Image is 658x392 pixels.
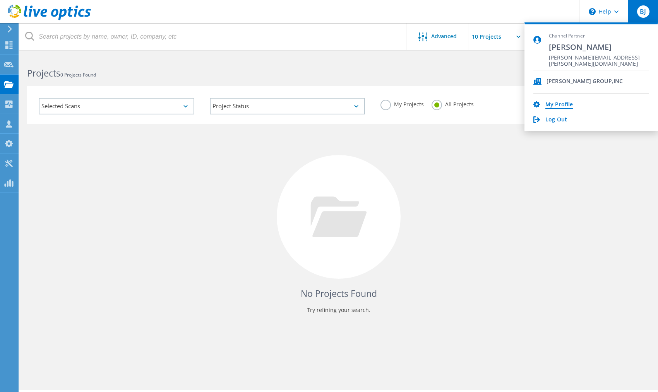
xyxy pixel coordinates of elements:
[35,287,643,300] h4: No Projects Found
[640,9,646,15] span: BJ
[549,55,649,62] span: [PERSON_NAME][EMAIL_ADDRESS][PERSON_NAME][DOMAIN_NAME]
[35,304,643,316] p: Try refining your search.
[545,116,567,124] a: Log Out
[39,98,194,114] div: Selected Scans
[210,98,365,114] div: Project Status
[549,42,649,52] span: [PERSON_NAME]
[380,100,424,107] label: My Projects
[545,101,573,109] a: My Profile
[589,8,596,15] svg: \n
[60,72,96,78] span: 0 Projects Found
[431,34,457,39] span: Advanced
[549,33,649,39] span: Channel Partner
[8,16,91,22] a: Live Optics Dashboard
[547,78,623,85] span: [PERSON_NAME] GROUP,INC
[432,100,474,107] label: All Projects
[19,23,407,50] input: Search projects by name, owner, ID, company, etc
[27,67,60,79] b: Projects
